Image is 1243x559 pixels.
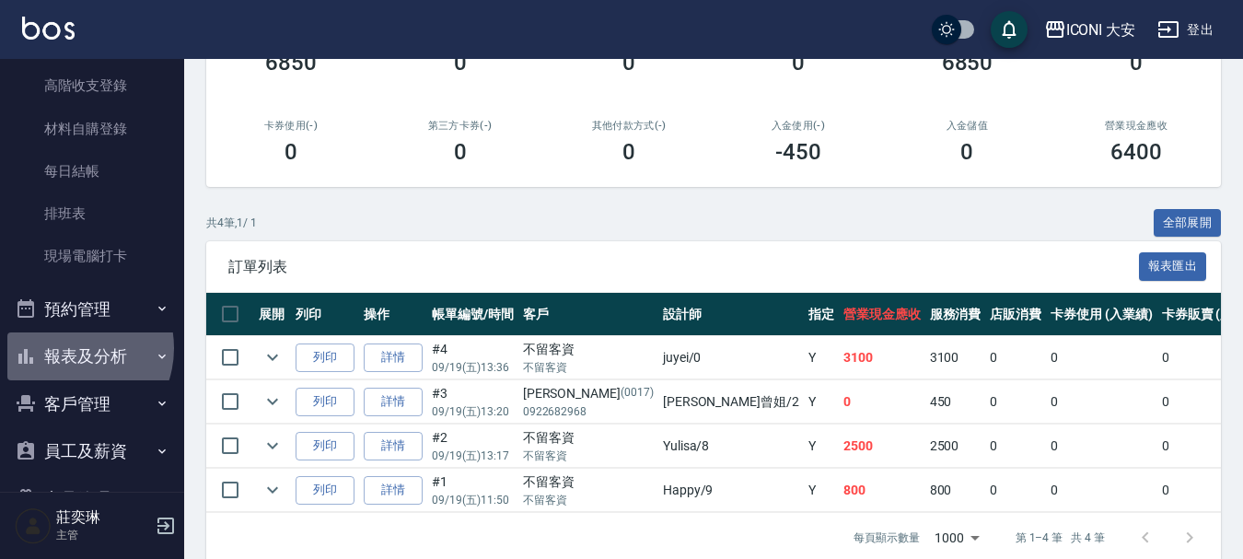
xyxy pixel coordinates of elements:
[291,293,359,336] th: 列印
[736,120,861,132] h2: 入金使用(-)
[454,50,467,76] h3: 0
[7,427,177,475] button: 員工及薪資
[364,476,423,505] a: 詳情
[925,425,986,468] td: 2500
[960,139,973,165] h3: 0
[839,425,925,468] td: 2500
[523,403,654,420] p: 0922682968
[296,476,354,505] button: 列印
[432,492,514,508] p: 09/19 (五) 11:50
[622,139,635,165] h3: 0
[804,380,839,424] td: Y
[792,50,805,76] h3: 0
[985,336,1046,379] td: 0
[1016,530,1105,546] p: 第 1–4 筆 共 4 筆
[364,344,423,372] a: 詳情
[804,469,839,512] td: Y
[259,344,286,371] button: expand row
[523,359,654,376] p: 不留客資
[22,17,75,40] img: Logo
[228,258,1139,276] span: 訂單列表
[1074,120,1199,132] h2: 營業現金應收
[804,336,839,379] td: Y
[566,120,691,132] h2: 其他付款方式(-)
[432,448,514,464] p: 09/19 (五) 13:17
[775,139,821,165] h3: -450
[523,384,654,403] div: [PERSON_NAME]
[985,380,1046,424] td: 0
[925,469,986,512] td: 800
[1046,293,1157,336] th: 卡券使用 (入業績)
[7,332,177,380] button: 報表及分析
[15,507,52,544] img: Person
[7,285,177,333] button: 預約管理
[427,469,518,512] td: #1
[228,120,354,132] h2: 卡券使用(-)
[839,380,925,424] td: 0
[658,380,804,424] td: [PERSON_NAME]曾姐 /2
[427,380,518,424] td: #3
[523,428,654,448] div: 不留客資
[523,492,654,508] p: 不留客資
[1150,13,1221,47] button: 登出
[427,336,518,379] td: #4
[56,508,150,527] h5: 莊奕琳
[364,432,423,460] a: 詳情
[658,469,804,512] td: Happy /9
[296,432,354,460] button: 列印
[359,293,427,336] th: 操作
[658,336,804,379] td: juyei /0
[7,192,177,235] a: 排班表
[1046,469,1157,512] td: 0
[985,469,1046,512] td: 0
[1139,257,1207,274] a: 報表匯出
[296,388,354,416] button: 列印
[985,293,1046,336] th: 店販消費
[427,425,518,468] td: #2
[854,530,920,546] p: 每頁顯示數量
[622,50,635,76] h3: 0
[398,120,523,132] h2: 第三方卡券(-)
[1154,209,1222,238] button: 全部展開
[56,527,150,543] p: 主管
[427,293,518,336] th: 帳單編號/時間
[7,475,177,523] button: 商品管理
[905,120,1030,132] h2: 入金儲值
[942,50,993,76] h3: 6850
[1046,380,1157,424] td: 0
[265,50,317,76] h3: 6850
[1130,50,1143,76] h3: 0
[1066,18,1136,41] div: ICONI 大安
[7,235,177,277] a: 現場電腦打卡
[523,448,654,464] p: 不留客資
[1139,252,1207,281] button: 報表匯出
[523,472,654,492] div: 不留客資
[432,403,514,420] p: 09/19 (五) 13:20
[925,380,986,424] td: 450
[1110,139,1162,165] h3: 6400
[839,336,925,379] td: 3100
[296,344,354,372] button: 列印
[259,388,286,415] button: expand row
[1037,11,1144,49] button: ICONI 大安
[7,380,177,428] button: 客戶管理
[1046,425,1157,468] td: 0
[364,388,423,416] a: 詳情
[658,425,804,468] td: Yulisa /8
[432,359,514,376] p: 09/19 (五) 13:36
[804,425,839,468] td: Y
[839,293,925,336] th: 營業現金應收
[285,139,297,165] h3: 0
[518,293,658,336] th: 客戶
[206,215,257,231] p: 共 4 筆, 1 / 1
[925,293,986,336] th: 服務消費
[1046,336,1157,379] td: 0
[839,469,925,512] td: 800
[621,384,654,403] p: (0017)
[454,139,467,165] h3: 0
[7,108,177,150] a: 材料自購登錄
[804,293,839,336] th: 指定
[523,340,654,359] div: 不留客資
[925,336,986,379] td: 3100
[7,150,177,192] a: 每日結帳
